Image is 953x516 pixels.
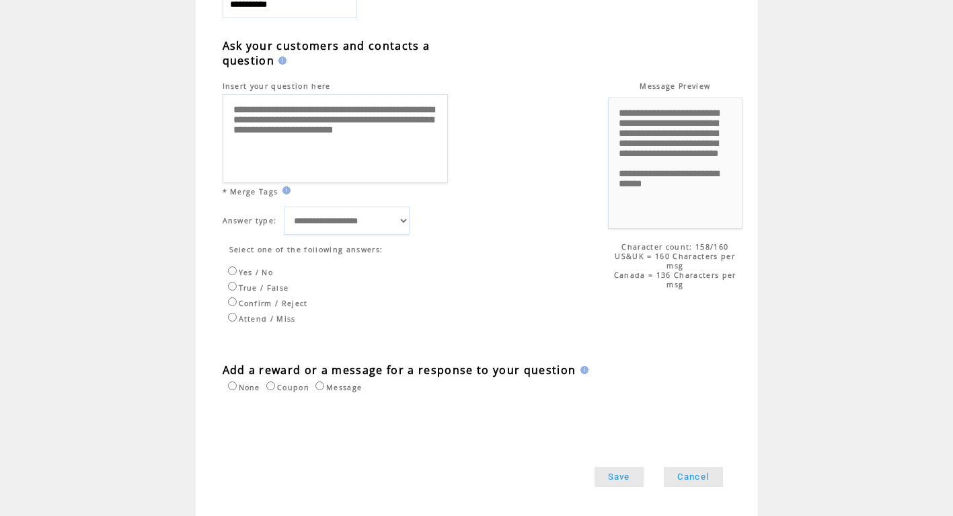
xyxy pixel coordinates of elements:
label: Confirm / Reject [225,299,308,308]
input: Confirm / Reject [228,297,237,306]
label: True / False [225,283,289,293]
img: help.gif [274,57,287,65]
input: Attend / Miss [228,313,237,322]
input: Yes / No [228,266,237,275]
span: US&UK = 160 Characters per msg [615,252,735,270]
span: Select one of the following answers: [229,245,387,254]
input: True / False [228,282,237,291]
input: None [228,381,237,390]
span: Answer type: [223,216,277,225]
span: Insert your question here [223,81,331,91]
span: Character count: 158/160 [621,242,728,252]
label: Attend / Miss [225,314,296,324]
input: Coupon [266,381,275,390]
img: help.gif [576,366,588,374]
input: Message [315,381,324,390]
span: Add a reward or a message for a response to your question [223,363,576,377]
span: Canada = 136 Characters per msg [614,270,736,289]
a: Save [595,467,644,487]
img: help.gif [278,186,291,194]
a: Cancel [664,467,723,487]
span: * Merge Tags [223,187,278,196]
label: Yes / No [225,268,274,277]
label: None [225,383,260,392]
label: Message [312,383,362,392]
span: Message Preview [640,81,710,91]
label: Coupon [263,383,309,392]
span: Ask your customers and contacts a question [223,38,430,68]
